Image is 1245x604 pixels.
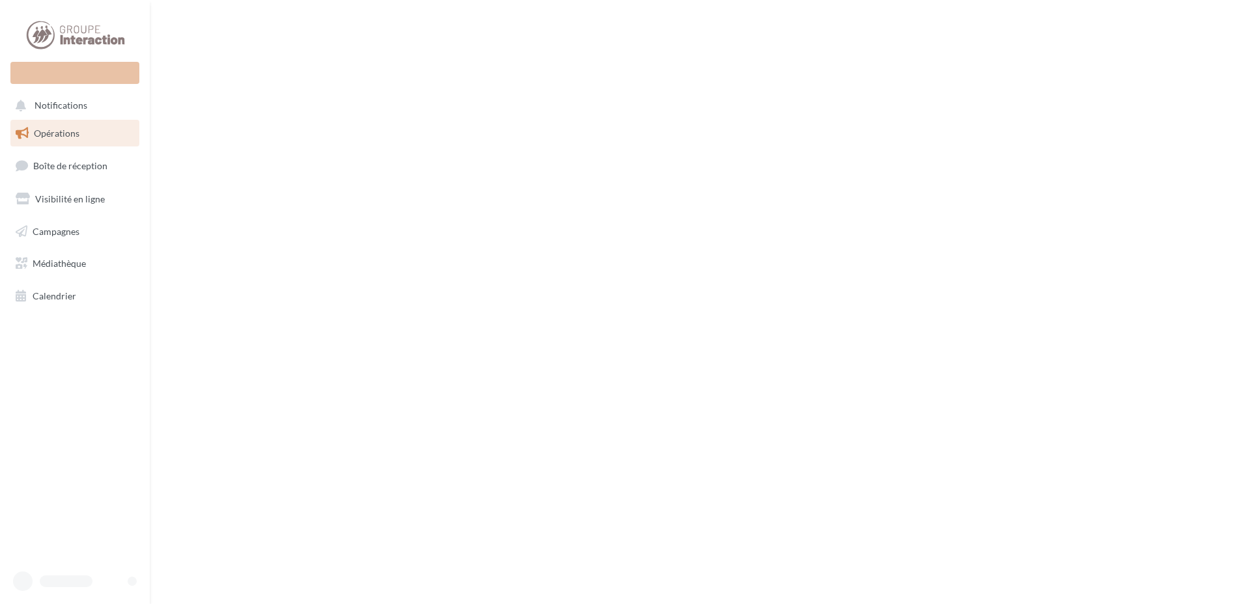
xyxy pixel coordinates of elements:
[33,160,107,171] span: Boîte de réception
[8,282,142,310] a: Calendrier
[8,120,142,147] a: Opérations
[8,250,142,277] a: Médiathèque
[8,185,142,213] a: Visibilité en ligne
[8,152,142,180] a: Boîte de réception
[35,100,87,111] span: Notifications
[10,62,139,84] div: Nouvelle campagne
[33,290,76,301] span: Calendrier
[35,193,105,204] span: Visibilité en ligne
[33,225,79,236] span: Campagnes
[34,128,79,139] span: Opérations
[33,258,86,269] span: Médiathèque
[8,218,142,245] a: Campagnes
